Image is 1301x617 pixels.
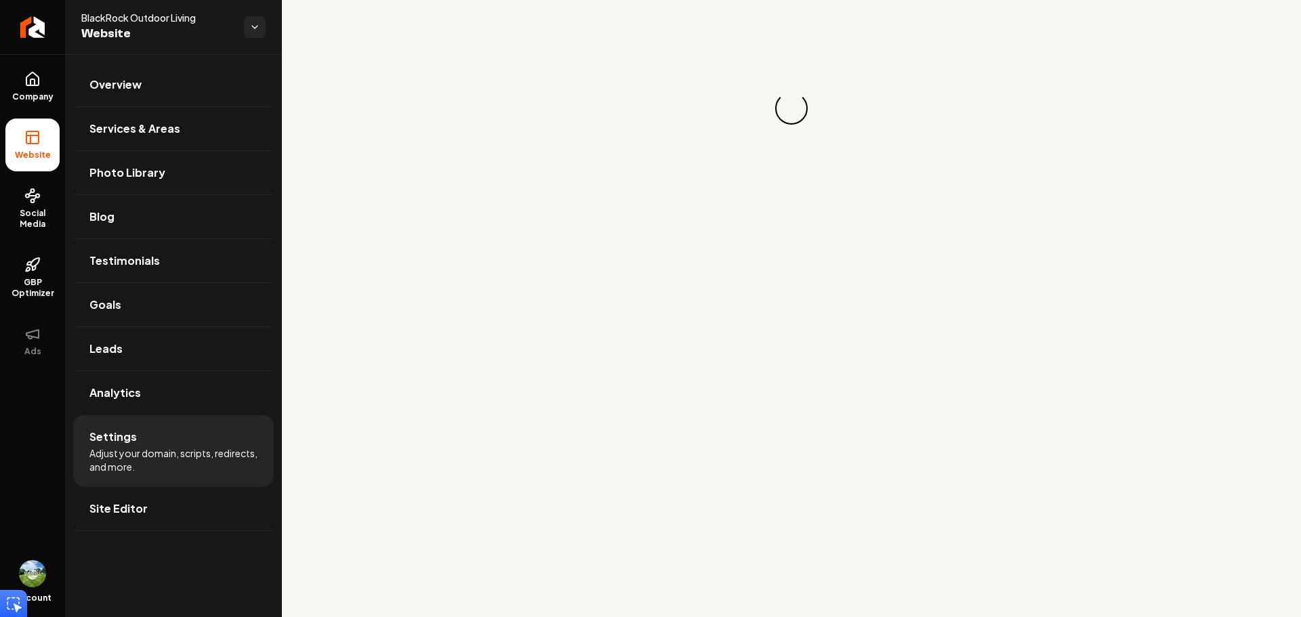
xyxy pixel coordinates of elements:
button: Open user button [19,560,46,587]
span: Photo Library [89,165,165,181]
button: Ads [5,315,60,368]
span: Analytics [89,385,141,401]
a: Overview [73,63,274,106]
span: Ads [19,346,47,357]
a: Company [5,60,60,113]
span: Account [14,593,51,603]
span: Social Media [5,208,60,230]
a: Site Editor [73,487,274,530]
span: Site Editor [89,501,148,517]
span: Goals [89,297,121,313]
span: Company [7,91,59,102]
a: Photo Library [73,151,274,194]
span: Blog [89,209,115,225]
div: Loading [775,92,808,125]
span: Overview [89,77,142,93]
span: Leads [89,341,123,357]
img: Rebolt Logo [20,16,45,38]
span: Website [9,150,56,161]
a: Blog [73,195,274,238]
img: Alex Kaiteris [19,560,46,587]
a: GBP Optimizer [5,246,60,310]
span: Adjust your domain, scripts, redirects, and more. [89,446,257,473]
span: Services & Areas [89,121,180,137]
span: Website [81,24,233,43]
span: Testimonials [89,253,160,269]
a: Testimonials [73,239,274,282]
span: GBP Optimizer [5,277,60,299]
span: Settings [89,429,137,445]
a: Leads [73,327,274,370]
a: Services & Areas [73,107,274,150]
span: BlackRock Outdoor Living [81,11,233,24]
a: Social Media [5,177,60,240]
a: Analytics [73,371,274,414]
a: Goals [73,283,274,326]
